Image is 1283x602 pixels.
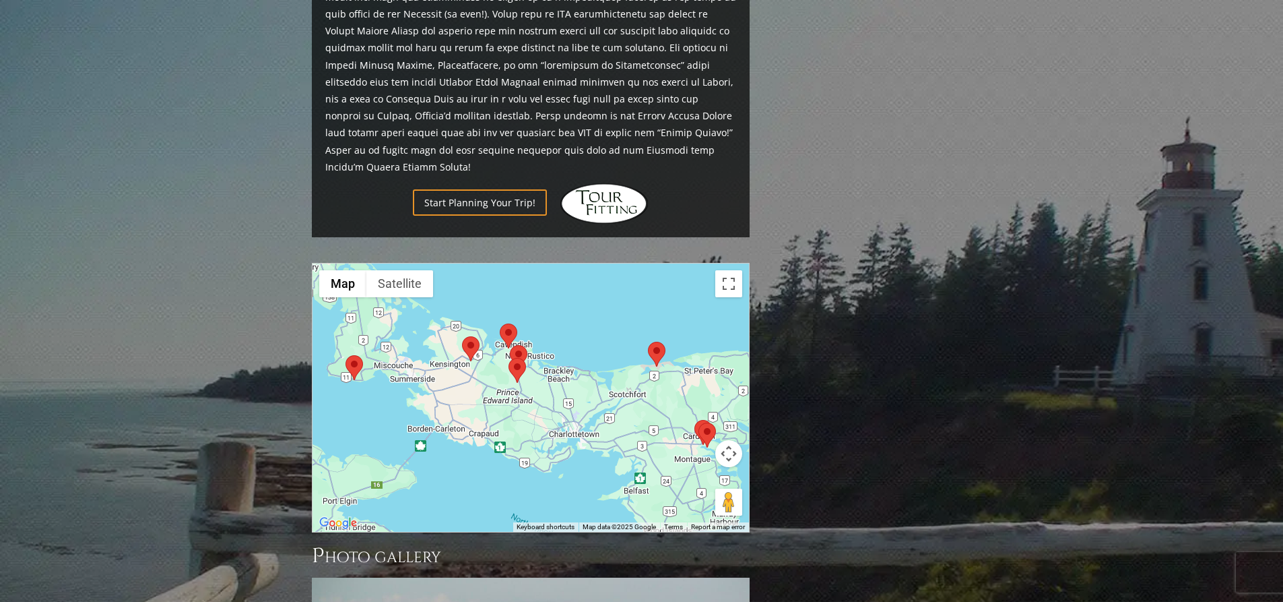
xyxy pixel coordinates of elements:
[715,489,742,516] button: Drag Pegman onto the map to open Street View
[560,183,648,224] img: Hidden Links
[366,270,433,297] button: Show satellite imagery
[715,440,742,467] button: Map camera controls
[517,522,574,532] button: Keyboard shortcuts
[312,543,750,570] h3: Photo Gallery
[664,523,683,531] a: Terms (opens in new tab)
[319,270,366,297] button: Show street map
[316,514,360,532] img: Google
[583,523,656,531] span: Map data ©2025 Google
[715,270,742,297] button: Toggle fullscreen view
[316,514,360,532] a: Open this area in Google Maps (opens a new window)
[413,189,547,216] a: Start Planning Your Trip!
[691,523,745,531] a: Report a map error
